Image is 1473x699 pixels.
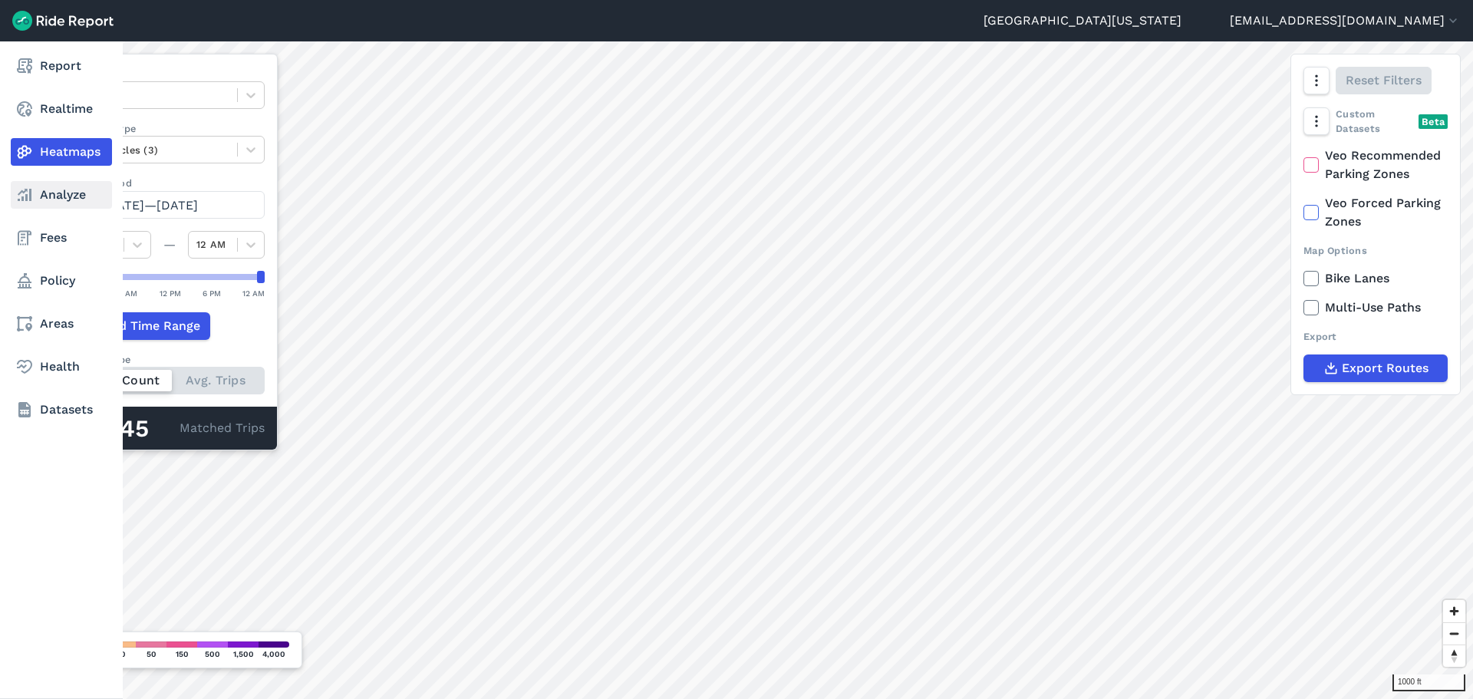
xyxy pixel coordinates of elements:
[1303,269,1448,288] label: Bike Lanes
[1303,243,1448,258] div: Map Options
[1419,114,1448,129] div: Beta
[74,352,265,367] div: Count Type
[11,310,112,338] a: Areas
[74,191,265,219] button: [DATE]—[DATE]
[74,419,180,439] div: 37,845
[118,286,137,300] div: 6 AM
[1230,12,1461,30] button: [EMAIL_ADDRESS][DOMAIN_NAME]
[74,312,210,340] button: Add Time Range
[12,11,114,31] img: Ride Report
[1443,622,1465,645] button: Zoom out
[103,198,198,213] span: [DATE]—[DATE]
[11,353,112,381] a: Health
[1342,359,1429,378] span: Export Routes
[1303,298,1448,317] label: Multi-Use Paths
[1303,354,1448,382] button: Export Routes
[984,12,1181,30] a: [GEOGRAPHIC_DATA][US_STATE]
[74,176,265,190] label: Data Period
[1303,107,1448,136] div: Custom Datasets
[11,267,112,295] a: Policy
[11,95,112,123] a: Realtime
[151,236,188,254] div: —
[1336,67,1432,94] button: Reset Filters
[11,224,112,252] a: Fees
[74,67,265,81] label: Data Type
[1443,645,1465,667] button: Reset bearing to north
[1392,674,1465,691] div: 1000 ft
[242,286,265,300] div: 12 AM
[203,286,221,300] div: 6 PM
[11,138,112,166] a: Heatmaps
[103,317,200,335] span: Add Time Range
[160,286,181,300] div: 12 PM
[11,52,112,80] a: Report
[49,41,1473,699] canvas: Map
[62,407,277,450] div: Matched Trips
[1346,71,1422,90] span: Reset Filters
[1303,147,1448,183] label: Veo Recommended Parking Zones
[1303,194,1448,231] label: Veo Forced Parking Zones
[11,396,112,424] a: Datasets
[1443,600,1465,622] button: Zoom in
[11,181,112,209] a: Analyze
[1303,329,1448,344] div: Export
[74,121,265,136] label: Vehicle Type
